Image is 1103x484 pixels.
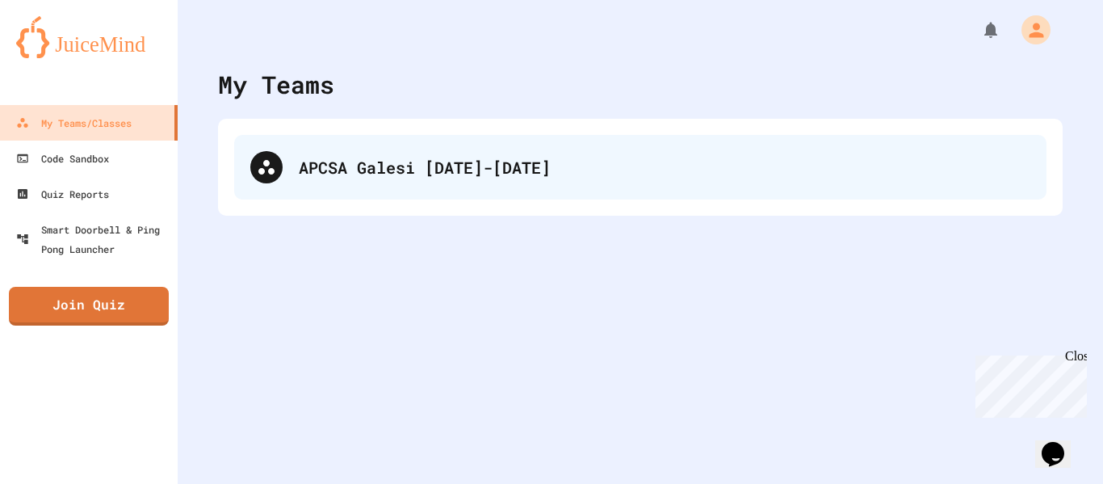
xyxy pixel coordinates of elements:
[1004,11,1055,48] div: My Account
[6,6,111,103] div: Chat with us now!Close
[16,184,109,204] div: Quiz Reports
[299,155,1030,179] div: APCSA Galesi [DATE]-[DATE]
[234,135,1046,200] div: APCSA Galesi [DATE]-[DATE]
[9,287,169,326] a: Join Quiz
[16,113,132,133] div: My Teams/Classes
[16,220,171,259] div: Smart Doorbell & Ping Pong Launcher
[969,349,1087,418] iframe: chat widget
[951,16,1004,44] div: My Notifications
[218,66,334,103] div: My Teams
[1035,419,1087,468] iframe: chat widget
[16,16,161,58] img: logo-orange.svg
[16,149,109,168] div: Code Sandbox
